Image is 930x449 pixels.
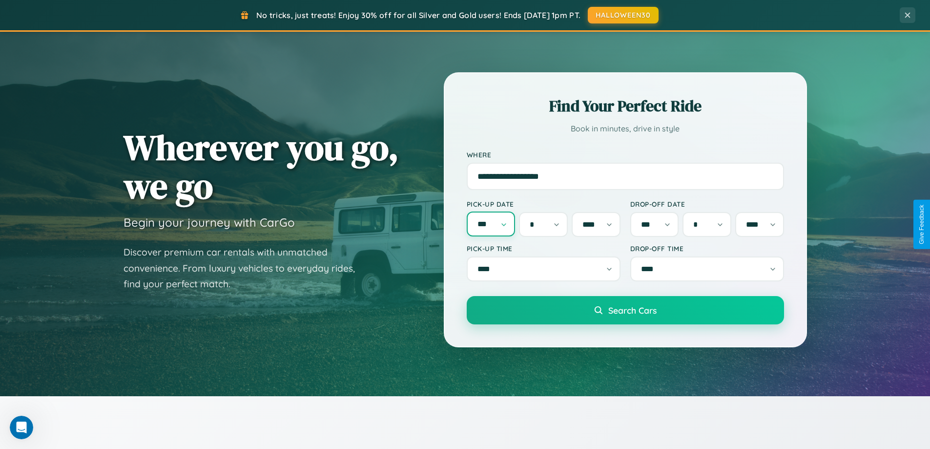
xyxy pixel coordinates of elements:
h2: Find Your Perfect Ride [467,95,784,117]
iframe: Intercom live chat [10,416,33,439]
span: Search Cars [608,305,657,316]
span: No tricks, just treats! Enjoy 30% off for all Silver and Gold users! Ends [DATE] 1pm PT. [256,10,580,20]
h3: Begin your journey with CarGo [124,215,295,230]
p: Discover premium car rentals with unmatched convenience. From luxury vehicles to everyday rides, ... [124,244,368,292]
p: Book in minutes, drive in style [467,122,784,136]
h1: Wherever you go, we go [124,128,399,205]
label: Pick-up Time [467,244,620,253]
button: Search Cars [467,296,784,324]
label: Drop-off Date [630,200,784,208]
label: Pick-up Date [467,200,620,208]
div: Give Feedback [918,205,925,244]
label: Drop-off Time [630,244,784,253]
label: Where [467,150,784,159]
button: HALLOWEEN30 [588,7,659,23]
